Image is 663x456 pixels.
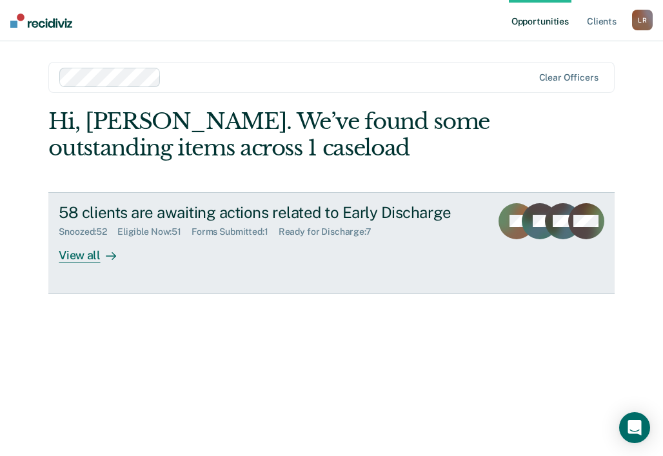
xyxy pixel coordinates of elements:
div: Forms Submitted : 1 [192,226,279,237]
div: Eligible Now : 51 [117,226,192,237]
div: Hi, [PERSON_NAME]. We’ve found some outstanding items across 1 caseload [48,108,501,161]
img: Recidiviz [10,14,72,28]
div: View all [59,237,131,263]
div: Open Intercom Messenger [619,412,650,443]
div: Snoozed : 52 [59,226,117,237]
a: 58 clients are awaiting actions related to Early DischargeSnoozed:52Eligible Now:51Forms Submitte... [48,192,614,294]
button: LR [632,10,653,30]
div: 58 clients are awaiting actions related to Early Discharge [59,203,480,222]
div: L R [632,10,653,30]
div: Ready for Discharge : 7 [279,226,382,237]
div: Clear officers [539,72,599,83]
